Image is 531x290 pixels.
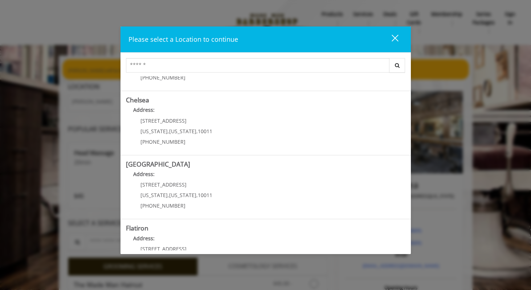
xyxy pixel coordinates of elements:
[198,192,212,199] span: 10011
[169,192,196,199] span: [US_STATE]
[126,224,148,232] b: Flatiron
[168,128,169,135] span: ,
[140,138,185,145] span: [PHONE_NUMBER]
[140,74,185,81] span: [PHONE_NUMBER]
[126,58,405,76] div: Center Select
[133,235,155,242] b: Address:
[133,106,155,113] b: Address:
[140,202,185,209] span: [PHONE_NUMBER]
[140,128,168,135] span: [US_STATE]
[126,95,149,104] b: Chelsea
[169,128,196,135] span: [US_STATE]
[128,35,238,44] span: Please select a Location to continue
[140,181,187,188] span: [STREET_ADDRESS]
[198,128,212,135] span: 10011
[168,192,169,199] span: ,
[383,34,398,45] div: close dialog
[140,245,187,252] span: [STREET_ADDRESS]
[140,117,187,124] span: [STREET_ADDRESS]
[140,192,168,199] span: [US_STATE]
[133,171,155,177] b: Address:
[196,128,198,135] span: ,
[196,192,198,199] span: ,
[393,63,401,68] i: Search button
[378,32,403,47] button: close dialog
[126,160,190,168] b: [GEOGRAPHIC_DATA]
[126,58,389,73] input: Search Center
